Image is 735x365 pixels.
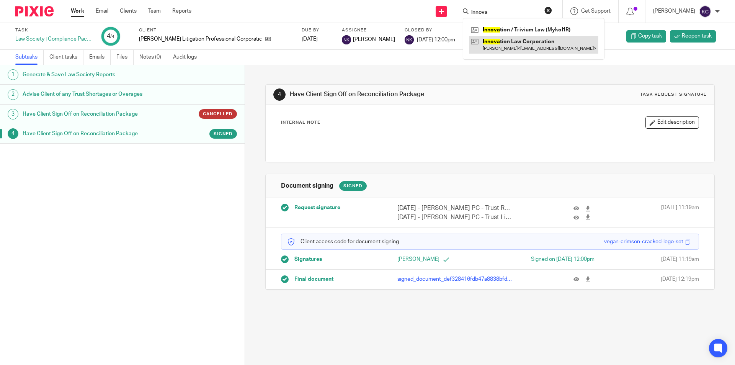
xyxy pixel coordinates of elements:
[661,255,699,263] span: [DATE] 11:19am
[342,35,351,44] img: svg%3E
[294,255,322,263] span: Signatures
[15,6,54,16] img: Pixie
[670,30,716,43] a: Reopen task
[544,7,552,14] button: Clear
[15,50,44,65] a: Subtasks
[287,238,399,246] p: Client access code for document signing
[96,7,108,15] a: Email
[281,119,320,126] p: Internal Note
[397,275,513,283] p: signed_document_def328416fdb47a8838bfd3d6e66efad.pdf
[397,204,513,213] p: [DATE] - [PERSON_NAME] PC - Trust Reconciliation Workbook.pdf
[8,109,18,119] div: 3
[290,90,506,98] h1: Have Client Sign Off on Reconciliation Package
[502,255,595,263] div: Signed on [DATE] 12:00pm
[173,50,203,65] a: Audit logs
[214,131,233,137] span: Signed
[148,7,161,15] a: Team
[23,108,166,120] h1: Have Client Sign Off on Reconciliation Package
[604,238,683,246] div: vegan-crimson-cracked-lego-set
[661,204,699,222] span: [DATE] 11:19am
[89,50,111,65] a: Emails
[8,89,18,100] div: 2
[281,182,333,190] h1: Document signing
[405,27,455,33] label: Closed by
[139,35,261,43] p: [PERSON_NAME] Litigation Professional Corporation ([PERSON_NAME])
[405,35,414,44] img: svg%3E
[302,35,332,43] div: [DATE]
[8,69,18,80] div: 1
[294,275,333,283] span: Final document
[110,34,114,39] small: /4
[116,50,134,65] a: Files
[626,30,666,43] a: Copy task
[71,7,84,15] a: Work
[139,50,167,65] a: Notes (0)
[397,255,490,263] p: [PERSON_NAME]
[342,27,395,33] label: Assignee
[172,7,191,15] a: Reports
[470,9,539,16] input: Search
[699,5,711,18] img: svg%3E
[49,50,83,65] a: Client tasks
[682,32,712,40] span: Reopen task
[640,92,707,98] div: Task request signature
[339,181,367,191] div: Signed
[417,37,455,42] span: [DATE] 12:00pm
[15,27,92,33] label: Task
[8,128,18,139] div: 4
[23,88,166,100] h1: Advise Client of any Trust Shortages or Overages
[294,204,340,211] span: Request signature
[120,7,137,15] a: Clients
[203,111,233,117] span: Cancelled
[273,88,286,101] div: 4
[23,128,166,139] h1: Have Client Sign Off on Reconciliation Package
[653,7,695,15] p: [PERSON_NAME]
[581,8,611,14] span: Get Support
[353,36,395,43] span: [PERSON_NAME]
[645,116,699,129] button: Edit description
[107,32,114,41] div: 4
[302,27,332,33] label: Due by
[15,35,92,43] div: Law Society | Compliance Package
[23,69,166,80] h1: Generate & Save Law Society Reports
[661,275,699,283] span: [DATE] 12:19pm
[139,27,292,33] label: Client
[397,213,513,222] p: [DATE] - [PERSON_NAME] PC - Trust Listing Audit.pdf
[638,32,662,40] span: Copy task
